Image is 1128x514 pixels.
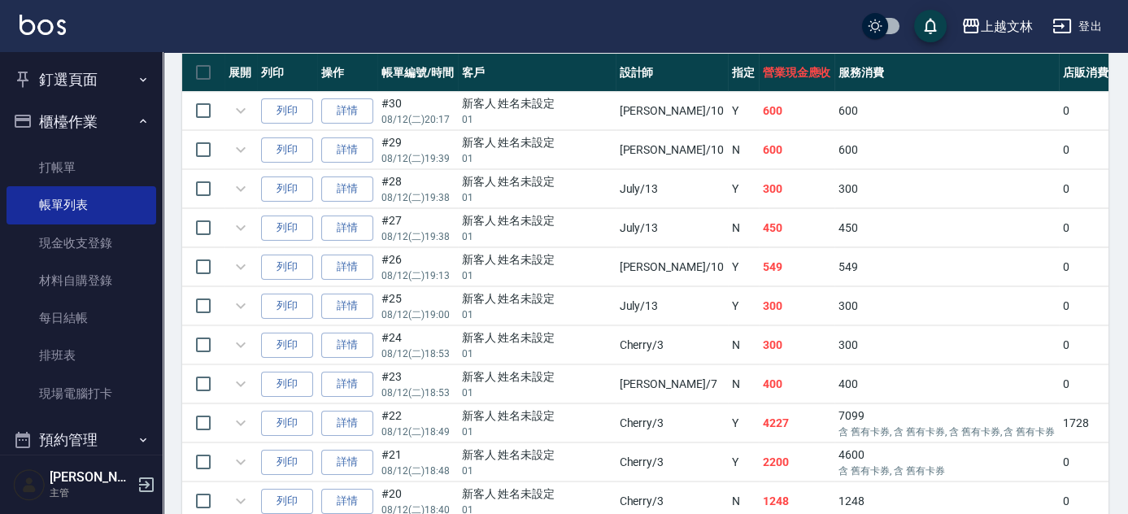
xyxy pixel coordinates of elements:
[462,212,612,229] div: 新客人 姓名未設定
[955,10,1039,43] button: 上越文林
[759,131,835,169] td: 600
[7,262,156,299] a: 材料自購登錄
[462,151,612,166] p: 01
[462,486,612,503] div: 新客人 姓名未設定
[7,149,156,186] a: 打帳單
[261,255,313,280] button: 列印
[321,98,373,124] a: 詳情
[616,326,728,364] td: Cherry /3
[616,365,728,403] td: [PERSON_NAME] /7
[616,443,728,481] td: Cherry /3
[321,333,373,358] a: 詳情
[616,209,728,247] td: July /13
[377,287,458,325] td: #25
[1059,92,1113,130] td: 0
[261,450,313,475] button: 列印
[834,287,1059,325] td: 300
[728,404,759,442] td: Y
[462,385,612,400] p: 01
[728,443,759,481] td: Y
[261,98,313,124] button: 列印
[759,404,835,442] td: 4227
[759,209,835,247] td: 450
[321,294,373,319] a: 詳情
[462,446,612,464] div: 新客人 姓名未設定
[759,54,835,92] th: 營業現金應收
[321,216,373,241] a: 詳情
[616,54,728,92] th: 設計師
[834,54,1059,92] th: 服務消費
[462,464,612,478] p: 01
[462,425,612,439] p: 01
[728,365,759,403] td: N
[462,190,612,205] p: 01
[759,287,835,325] td: 300
[616,404,728,442] td: Cherry /3
[462,329,612,346] div: 新客人 姓名未設定
[616,170,728,208] td: July /13
[321,137,373,163] a: 詳情
[377,326,458,364] td: #24
[50,486,133,500] p: 主管
[1059,209,1113,247] td: 0
[616,248,728,286] td: [PERSON_NAME] /10
[20,15,66,35] img: Logo
[381,385,454,400] p: 08/12 (二) 18:53
[462,229,612,244] p: 01
[261,489,313,514] button: 列印
[759,443,835,481] td: 2200
[728,326,759,364] td: N
[381,464,454,478] p: 08/12 (二) 18:48
[728,54,759,92] th: 指定
[759,326,835,364] td: 300
[462,95,612,112] div: 新客人 姓名未設定
[381,425,454,439] p: 08/12 (二) 18:49
[1059,365,1113,403] td: 0
[1059,326,1113,364] td: 0
[381,151,454,166] p: 08/12 (二) 19:39
[381,268,454,283] p: 08/12 (二) 19:13
[462,268,612,283] p: 01
[1059,248,1113,286] td: 0
[377,365,458,403] td: #23
[838,425,1055,439] p: 含 舊有卡券, 含 舊有卡券, 含 舊有卡券, 含 舊有卡券
[462,307,612,322] p: 01
[381,190,454,205] p: 08/12 (二) 19:38
[50,469,133,486] h5: [PERSON_NAME]
[317,54,377,92] th: 操作
[321,255,373,280] a: 詳情
[1046,11,1108,41] button: 登出
[261,216,313,241] button: 列印
[616,92,728,130] td: [PERSON_NAME] /10
[321,372,373,397] a: 詳情
[981,16,1033,37] div: 上越文林
[1059,404,1113,442] td: 1728
[914,10,947,42] button: save
[458,54,616,92] th: 客戶
[377,404,458,442] td: #22
[834,248,1059,286] td: 549
[759,92,835,130] td: 600
[1059,131,1113,169] td: 0
[462,346,612,361] p: 01
[377,248,458,286] td: #26
[759,170,835,208] td: 300
[377,170,458,208] td: #28
[728,131,759,169] td: N
[462,173,612,190] div: 新客人 姓名未設定
[616,131,728,169] td: [PERSON_NAME] /10
[7,186,156,224] a: 帳單列表
[462,112,612,127] p: 01
[7,419,156,461] button: 預約管理
[834,131,1059,169] td: 600
[759,248,835,286] td: 549
[377,92,458,130] td: #30
[377,209,458,247] td: #27
[261,372,313,397] button: 列印
[834,404,1059,442] td: 7099
[261,294,313,319] button: 列印
[728,287,759,325] td: Y
[321,176,373,202] a: 詳情
[377,54,458,92] th: 帳單編號/時間
[7,375,156,412] a: 現場電腦打卡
